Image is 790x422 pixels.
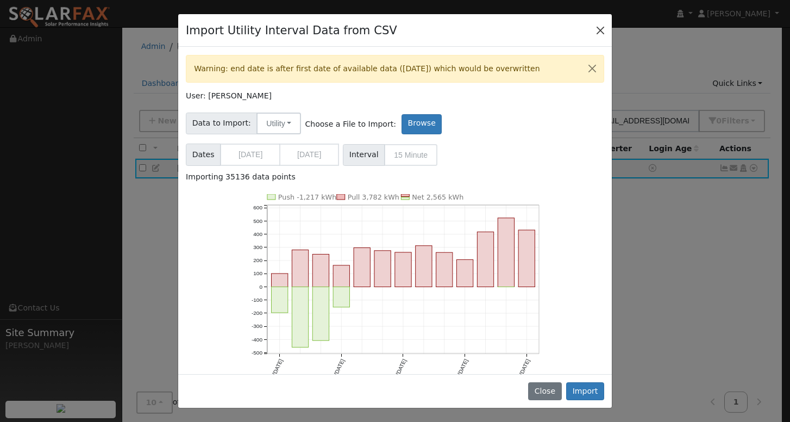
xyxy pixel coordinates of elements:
[252,297,262,303] text: -100
[412,193,463,201] text: Net 2,565 kWh
[457,358,469,376] text: [DATE]
[186,55,604,83] div: Warning: end date is after first date of available data ([DATE]) which would be overwritten
[354,248,370,287] rect: onclick=""
[343,144,385,166] span: Interval
[252,350,262,356] text: -500
[312,287,329,341] rect: onclick=""
[436,253,453,287] rect: onclick=""
[581,55,604,82] button: Close
[252,324,262,330] text: -300
[259,284,262,290] text: 0
[333,287,349,307] rect: onclick=""
[528,382,561,401] button: Close
[186,90,272,102] label: User: [PERSON_NAME]
[252,311,262,316] text: -200
[457,260,473,287] rect: onclick=""
[312,255,329,287] rect: onclick=""
[518,358,531,376] text: [DATE]
[593,22,608,38] button: Close
[253,218,262,224] text: 500
[498,218,515,287] rect: onclick=""
[252,337,262,343] text: -400
[519,230,535,287] rect: onclick=""
[253,231,262,237] text: 400
[305,119,396,130] span: Choose a File to Import:
[186,22,397,39] h4: Import Utility Interval Data from CSV
[271,287,287,313] rect: onclick=""
[271,358,284,376] text: [DATE]
[478,232,494,287] rect: onclick=""
[186,144,221,166] span: Dates
[416,246,432,287] rect: onclick=""
[186,113,257,134] span: Data to Import:
[256,113,301,134] button: Utility
[253,258,262,264] text: 200
[333,265,349,287] rect: onclick=""
[395,253,411,288] rect: onclick=""
[333,358,346,376] text: [DATE]
[402,114,442,134] label: Browse
[253,205,262,211] text: 600
[292,287,308,347] rect: onclick=""
[395,358,407,376] text: [DATE]
[348,193,399,201] text: Pull 3,782 kWh
[292,250,308,287] rect: onclick=""
[278,193,337,201] text: Push -1,217 kWh
[271,274,287,288] rect: onclick=""
[566,382,604,401] button: Import
[253,245,262,251] text: 300
[186,171,604,183] div: Importing 35136 data points
[374,251,391,287] rect: onclick=""
[253,271,262,277] text: 100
